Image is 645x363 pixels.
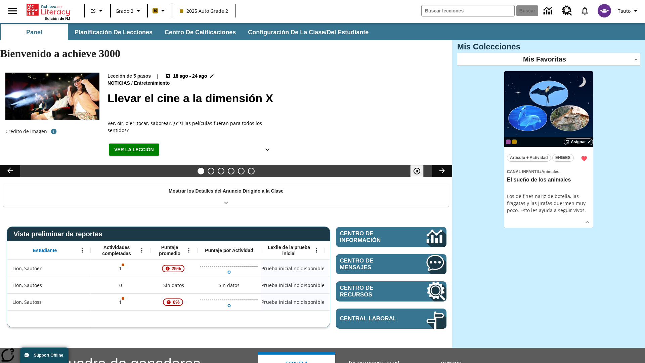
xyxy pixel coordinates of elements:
[457,42,640,51] h3: Mis Colecciones
[87,5,108,17] button: Lenguaje: ES, Selecciona un idioma
[170,296,182,308] span: 0%
[582,217,592,227] button: Ver más
[160,278,187,292] span: Sin datos
[432,165,452,177] button: Carrusel de lecciones, seguir
[506,139,511,144] div: OL 2025 Auto Grade 3
[510,154,548,161] span: Artículo + Actividad
[507,154,551,162] button: Artículo + Actividad
[150,277,197,293] div: Sin datos, Lion, Sautoes
[198,168,204,174] button: Diapositiva 1 Llevar el cine a la dimensión X
[340,315,406,322] span: Central laboral
[261,298,325,306] span: Prueba inicial no disponible, Lion, Sautoss
[336,227,446,247] a: Centro de información
[173,73,207,80] span: 18 ago - 24 ago
[154,6,157,15] span: B
[107,120,275,134] div: Ver, oír, oler, tocar, saborear. ¿Y si las películas fueran para todos los sentidos?
[45,16,70,21] span: Edición de NJ
[12,298,42,306] span: Lion, Sautoss
[169,188,284,195] p: Mostrar los Detalles del Anuncio Dirigido a la Clase
[504,71,593,228] div: lesson details
[594,2,615,19] button: Escoja un nuevo avatar
[410,165,424,177] button: Pausar
[507,193,590,214] div: Los delfines nariz de botella, las fragatas y las jirafas duermen muy poco. Esto les ayuda a segu...
[5,128,47,135] p: Crédito de imagen
[552,154,574,162] button: ENG/ES
[540,2,558,20] a: Centro de información
[5,73,99,120] img: El panel situado frente a los asientos rocía con agua nebulizada al feliz público en un cine equi...
[107,73,151,80] p: Lección de 5 pasos
[119,282,122,289] span: 0
[340,285,406,298] span: Centro de recursos
[325,277,389,293] div: Sin datos, Lion, Sautoes
[150,293,197,310] div: , 0%, ¡Atención! La puntuación media de 0% correspondiente al primer intento de este estudiante d...
[264,244,313,256] span: Lexile de la prueba inicial
[12,282,42,289] span: Lion, Sautoes
[69,24,158,40] button: Planificación de lecciones
[156,73,159,80] span: |
[180,7,228,14] span: 2025 Auto Grade 2
[248,168,255,174] button: Diapositiva 6 Una idea, mucho trabajo
[47,125,60,137] button: Crédito de foto: The Asahi Shimbun vía Getty Images
[131,80,133,86] span: /
[507,168,590,175] span: Tema: Canal Infantil/Animales
[507,176,590,184] h3: El sueño de los animales
[422,5,514,16] input: Buscar campo
[564,138,593,145] button: Asignar Elegir fechas
[261,144,274,156] button: Ver más
[118,298,123,306] p: 1
[34,353,63,358] span: Support Offline
[116,7,133,14] span: Grado 2
[215,279,243,292] div: Sin datos, Lion, Sautoes
[94,244,139,256] span: Actividades completadas
[238,168,245,174] button: Diapositiva 5 ¿Cuál es la gran idea?
[91,293,150,310] div: 1, Es posible que sea inválido el puntaje de una o más actividades., Lion, Sautoss
[208,168,214,174] button: Diapositiva 2 ¿Lo quieres con papas fritas?
[90,7,96,14] span: ES
[558,2,576,20] a: Centro de recursos, Se abrirá en una pestaña nueva.
[336,254,446,274] a: Centro de mensajes
[3,184,449,207] div: Mostrar los Detalles del Anuncio Dirigido a la Clase
[340,230,403,244] span: Centro de información
[27,2,70,21] div: Portada
[541,169,559,174] span: Animales
[3,1,23,21] button: Abrir el menú lateral
[154,244,186,256] span: Puntaje promedio
[150,5,170,17] button: Boost El color de la clase es anaranjado claro. Cambiar el color de la clase.
[107,90,444,107] h2: Llevar el cine a la dimensión X
[261,282,325,289] span: Prueba inicial no disponible, Lion, Sautoes
[512,139,517,144] div: New 2025 class
[1,24,68,40] button: Panel
[598,4,611,17] img: avatar image
[184,245,194,255] button: Abrir menú
[576,2,594,19] a: Notificaciones
[555,154,570,161] span: ENG/ES
[540,169,541,174] span: /
[243,24,374,40] button: Configuración de la clase/del estudiante
[27,3,70,16] a: Portada
[205,247,253,253] span: Puntaje por Actividad
[150,260,197,277] div: , 25%, ¡Atención! La puntuación media de 25% correspondiente al primer intento de este estudiante...
[457,53,640,66] div: Mis Favoritas
[169,263,184,275] span: 25%
[118,265,123,272] p: 1
[91,260,150,277] div: 1, Es posible que sea inválido el puntaje de una o más actividades., Lion, Sautoen
[571,139,586,145] span: Asignar
[218,168,224,174] button: Diapositiva 3 Modas que pasaron de moda
[33,247,57,253] span: Estudiante
[20,348,69,363] button: Support Offline
[410,165,430,177] div: Pausar
[113,5,145,17] button: Grado: Grado 2, Elige un grado
[325,260,389,277] div: Sin datos, Lion, Sautoen
[134,80,171,87] span: Entretenimiento
[615,5,642,17] button: Perfil/Configuración
[107,80,131,87] span: Noticias
[336,309,446,329] a: Central laboral
[311,245,321,255] button: Abrir menú
[164,73,216,80] button: 18 ago - 24 ago Elegir fechas
[340,257,406,271] span: Centro de mensajes
[336,281,446,301] a: Centro de recursos, Se abrirá en una pestaña nueva.
[5,5,95,13] body: Máximo 600 caracteres Presiona Escape para desactivar la barra de herramientas Presiona Alt + F10...
[228,168,234,174] button: Diapositiva 4 ¿Los autos del futuro?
